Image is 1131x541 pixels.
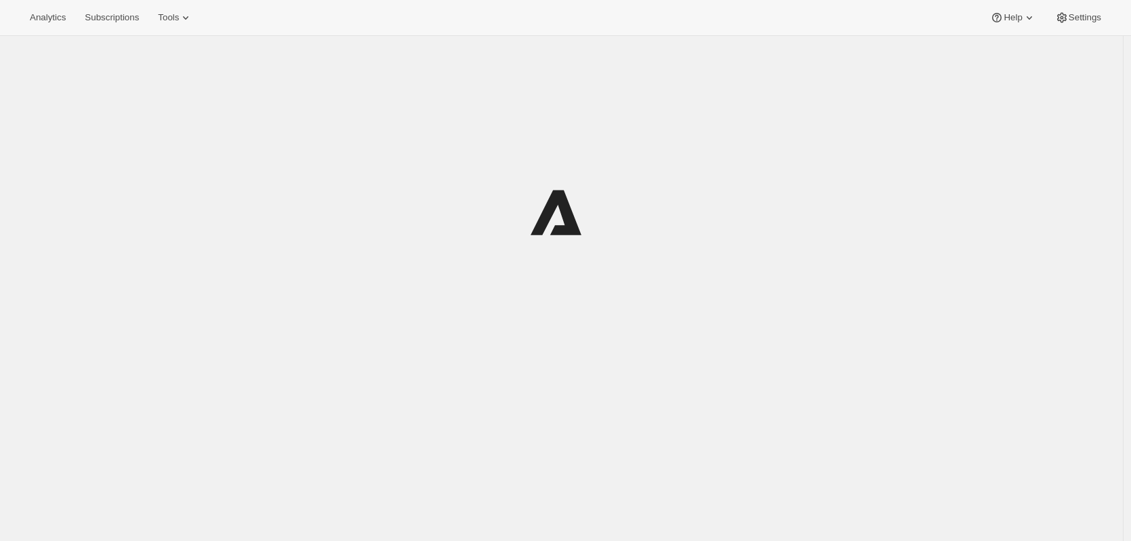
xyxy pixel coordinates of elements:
[1069,12,1101,23] span: Settings
[30,12,66,23] span: Analytics
[1004,12,1022,23] span: Help
[22,8,74,27] button: Analytics
[1047,8,1109,27] button: Settings
[150,8,201,27] button: Tools
[85,12,139,23] span: Subscriptions
[77,8,147,27] button: Subscriptions
[982,8,1044,27] button: Help
[158,12,179,23] span: Tools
